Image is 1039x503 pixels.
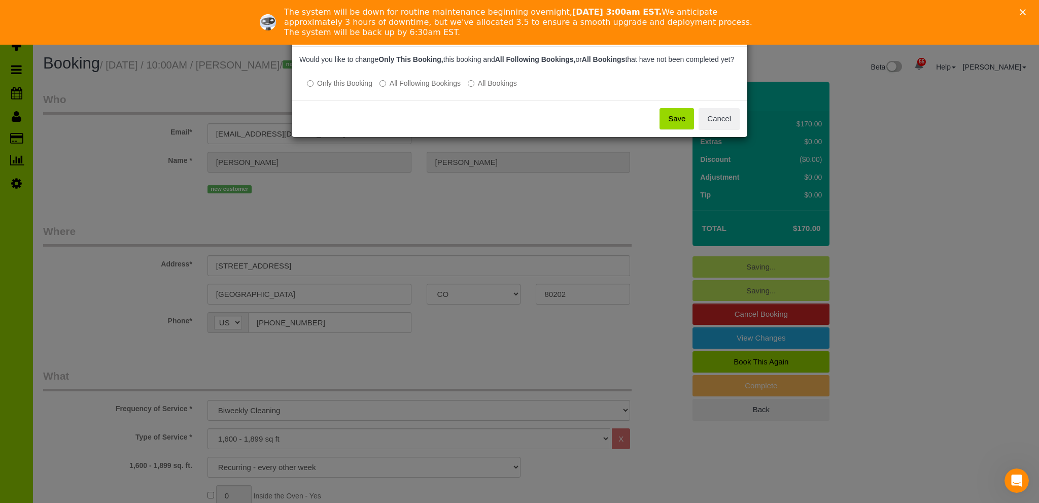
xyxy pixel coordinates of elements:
p: Would you like to change this booking and or that have not been completed yet? [299,54,740,64]
label: This and all the bookings after it will be changed. [379,78,461,88]
button: Cancel [699,108,740,129]
label: All other bookings in the series will remain the same. [307,78,372,88]
button: Save [660,108,694,129]
img: Profile image for Ellie [260,14,276,30]
input: Only this Booking [307,80,314,87]
b: All Following Bookings, [495,55,576,63]
iframe: Intercom live chat [1005,468,1029,493]
div: The system will be down for routine maintenance beginning overnight, We anticipate approximately ... [284,7,763,38]
input: All Following Bookings [379,80,386,87]
div: Close [1020,9,1030,15]
label: All bookings that have not been completed yet will be changed. [468,78,517,88]
b: Only This Booking, [378,55,443,63]
b: All Bookings [582,55,626,63]
b: [DATE] 3:00am EST. [572,7,662,17]
input: All Bookings [468,80,474,87]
